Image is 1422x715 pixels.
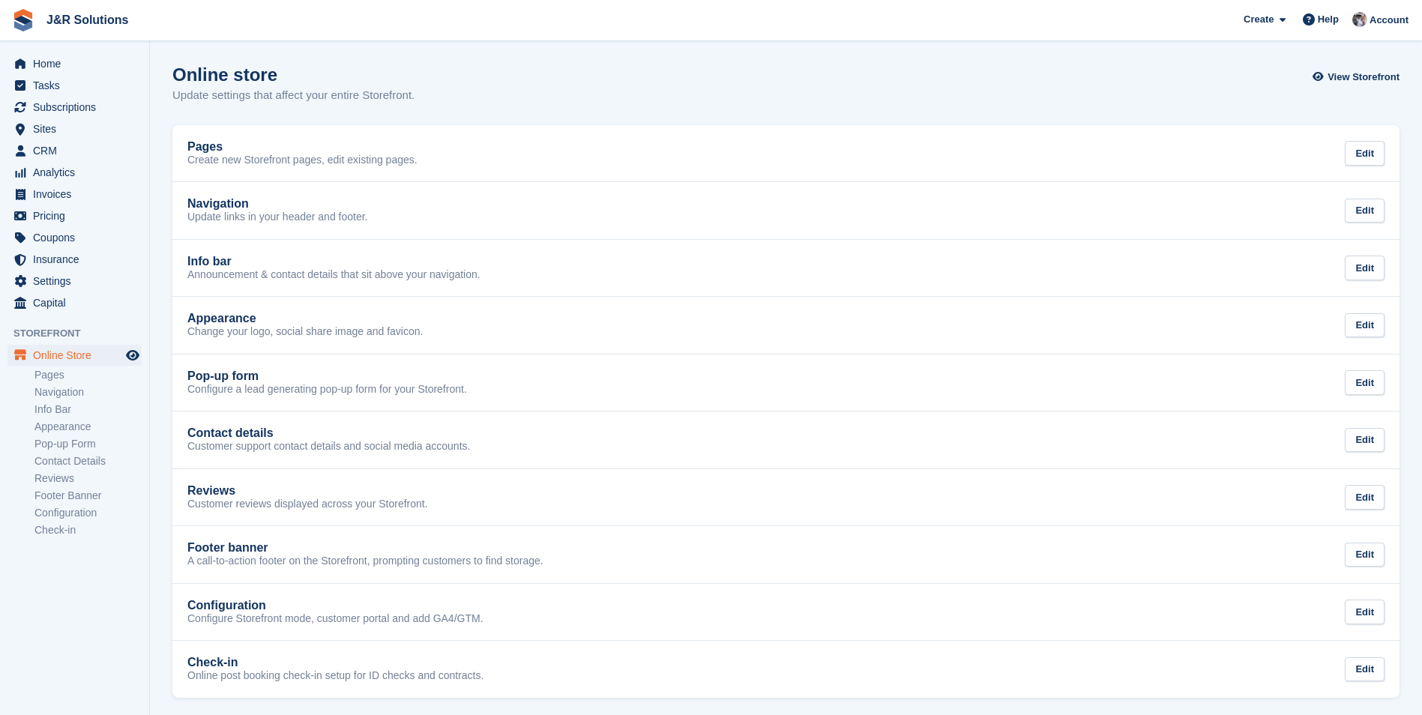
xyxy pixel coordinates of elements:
[172,125,1400,182] a: Pages Create new Storefront pages, edit existing pages. Edit
[1345,370,1385,395] div: Edit
[187,599,266,612] h2: Configuration
[187,440,470,453] p: Customer support contact details and social media accounts.
[40,7,134,32] a: J&R Solutions
[187,669,483,683] p: Online post booking check-in setup for ID checks and contracts.
[172,355,1400,411] a: Pop-up form Configure a lead generating pop-up form for your Storefront. Edit
[172,240,1400,297] a: Info bar Announcement & contact details that sit above your navigation. Edit
[33,249,123,270] span: Insurance
[7,118,142,139] a: menu
[172,469,1400,526] a: Reviews Customer reviews displayed across your Storefront. Edit
[1345,600,1385,624] div: Edit
[187,154,418,167] p: Create new Storefront pages, edit existing pages.
[33,345,123,366] span: Online Store
[7,53,142,74] a: menu
[187,255,232,268] h2: Info bar
[33,227,123,248] span: Coupons
[187,369,259,383] h2: Pop-up form
[1318,12,1339,27] span: Help
[1345,141,1385,166] div: Edit
[187,484,235,498] h2: Reviews
[7,227,142,248] a: menu
[172,182,1400,239] a: Navigation Update links in your header and footer. Edit
[7,162,142,183] a: menu
[33,140,123,161] span: CRM
[1244,12,1274,27] span: Create
[34,420,142,434] a: Appearance
[7,184,142,205] a: menu
[187,140,223,154] h2: Pages
[7,249,142,270] a: menu
[34,385,142,399] a: Navigation
[187,312,256,325] h2: Appearance
[34,523,142,537] a: Check-in
[34,402,142,417] a: Info Bar
[33,53,123,74] span: Home
[172,411,1400,468] a: Contact details Customer support contact details and social media accounts. Edit
[187,656,238,669] h2: Check-in
[1345,543,1385,567] div: Edit
[33,118,123,139] span: Sites
[187,612,483,626] p: Configure Storefront mode, customer portal and add GA4/GTM.
[7,205,142,226] a: menu
[33,271,123,292] span: Settings
[7,271,142,292] a: menu
[172,641,1400,698] a: Check-in Online post booking check-in setup for ID checks and contracts. Edit
[33,75,123,96] span: Tasks
[172,64,415,85] h1: Online store
[7,140,142,161] a: menu
[13,326,149,341] span: Storefront
[33,184,123,205] span: Invoices
[34,471,142,486] a: Reviews
[1345,313,1385,338] div: Edit
[7,292,142,313] a: menu
[124,346,142,364] a: Preview store
[1370,13,1409,28] span: Account
[33,292,123,313] span: Capital
[187,541,268,555] h2: Footer banner
[187,383,467,396] p: Configure a lead generating pop-up form for your Storefront.
[1345,428,1385,453] div: Edit
[187,498,428,511] p: Customer reviews displayed across your Storefront.
[1345,199,1385,223] div: Edit
[172,87,415,104] p: Update settings that affect your entire Storefront.
[33,97,123,118] span: Subscriptions
[34,454,142,468] a: Contact Details
[34,368,142,382] a: Pages
[34,506,142,520] a: Configuration
[7,345,142,366] a: menu
[12,9,34,31] img: stora-icon-8386f47178a22dfd0bd8f6a31ec36ba5ce8667c1dd55bd0f319d3a0aa187defe.svg
[172,584,1400,641] a: Configuration Configure Storefront mode, customer portal and add GA4/GTM. Edit
[33,205,123,226] span: Pricing
[1328,70,1400,85] span: View Storefront
[7,97,142,118] a: menu
[34,437,142,451] a: Pop-up Form
[187,268,480,282] p: Announcement & contact details that sit above your navigation.
[1316,64,1400,89] a: View Storefront
[1345,657,1385,682] div: Edit
[34,489,142,503] a: Footer Banner
[187,197,249,211] h2: Navigation
[187,555,543,568] p: A call-to-action footer on the Storefront, prompting customers to find storage.
[172,526,1400,583] a: Footer banner A call-to-action footer on the Storefront, prompting customers to find storage. Edit
[172,297,1400,354] a: Appearance Change your logo, social share image and favicon. Edit
[187,211,368,224] p: Update links in your header and footer.
[7,75,142,96] a: menu
[1345,256,1385,280] div: Edit
[187,426,274,440] h2: Contact details
[1352,12,1367,27] img: Steve Revell
[187,325,423,339] p: Change your logo, social share image and favicon.
[33,162,123,183] span: Analytics
[1345,485,1385,510] div: Edit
